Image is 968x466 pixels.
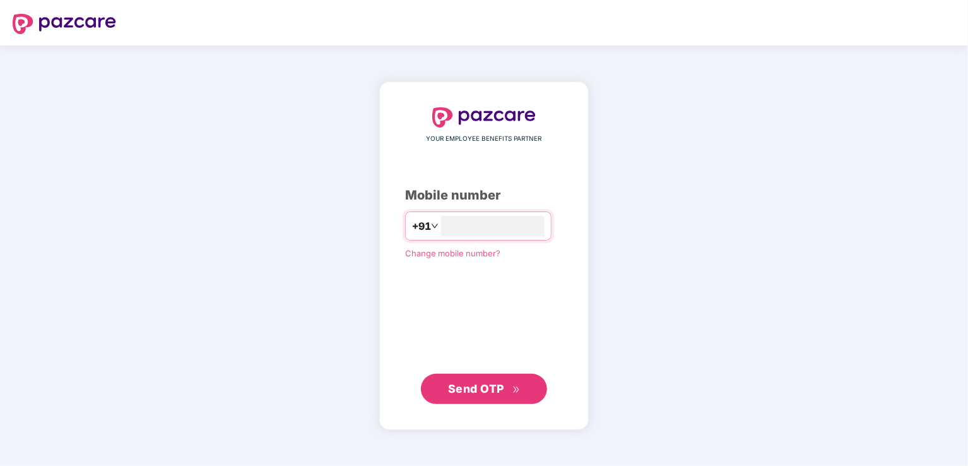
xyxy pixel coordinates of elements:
[512,386,521,394] span: double-right
[432,107,536,128] img: logo
[431,222,439,230] span: down
[13,14,116,34] img: logo
[412,218,431,234] span: +91
[421,374,547,404] button: Send OTPdouble-right
[448,382,504,395] span: Send OTP
[427,134,542,144] span: YOUR EMPLOYEE BENEFITS PARTNER
[405,186,563,205] div: Mobile number
[405,248,500,258] a: Change mobile number?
